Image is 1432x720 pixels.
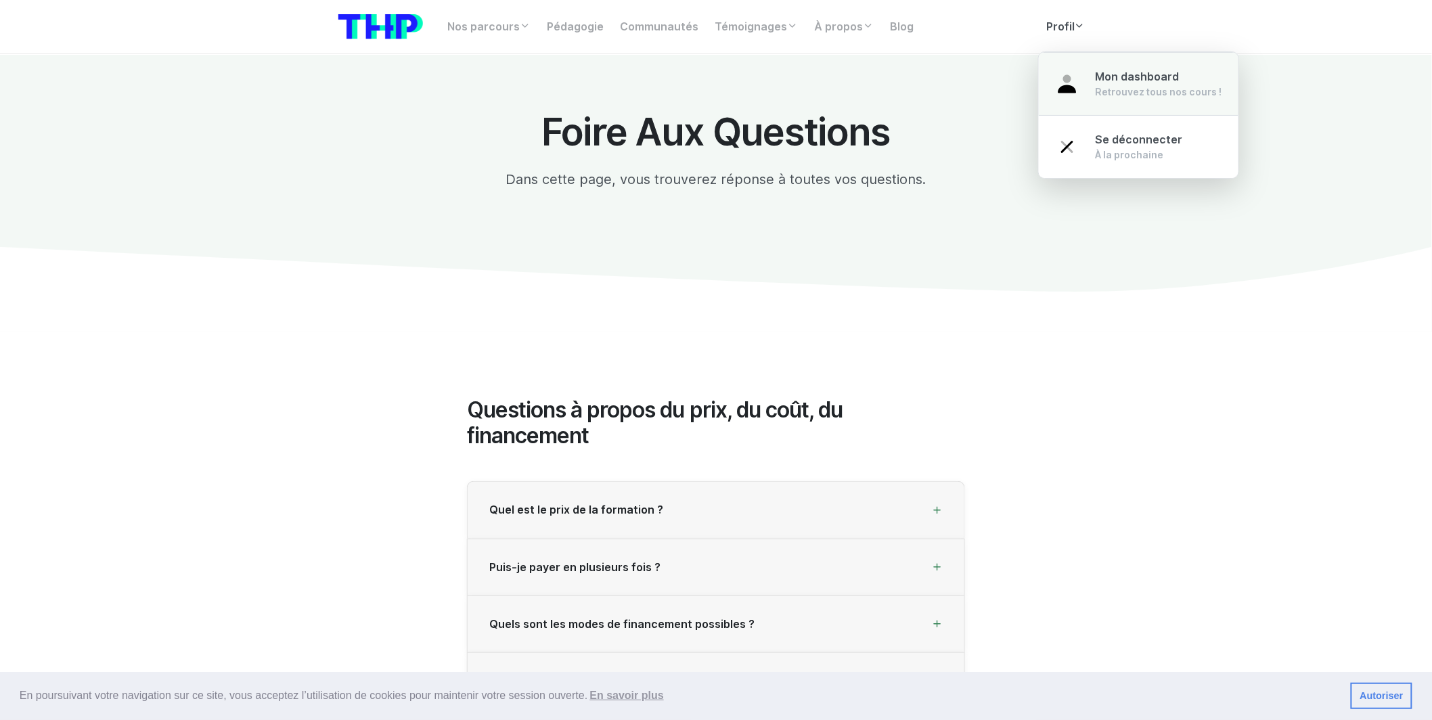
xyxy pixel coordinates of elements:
[489,503,663,516] span: Quel est le prix de la formation ?
[20,685,1340,706] span: En poursuivant votre navigation sur ce site, vous acceptez l’utilisation de cookies pour mainteni...
[1096,70,1180,83] span: Mon dashboard
[1096,148,1183,162] div: À la prochaine
[338,14,423,39] img: logo
[882,14,922,41] a: Blog
[1039,115,1238,178] a: Se déconnecter À la prochaine
[467,169,965,189] p: Dans cette page, vous trouverez réponse à toutes vos questions.
[439,14,539,41] a: Nos parcours
[1351,683,1412,710] a: dismiss cookie message
[1039,52,1238,116] a: Mon dashboard Retrouvez tous nos cours !
[1055,135,1079,159] img: close-bfa29482b68dc59ac4d1754714631d55.svg
[612,14,707,41] a: Communautés
[489,618,755,631] span: Quels sont les modes de financement possibles ?
[1096,133,1183,146] span: Se déconnecter
[1096,85,1222,99] div: Retrouvez tous nos cours !
[489,561,661,574] span: Puis-je payer en plusieurs fois ?
[467,397,965,449] h2: Questions à propos du prix, du coût, du financement
[587,685,666,706] a: learn more about cookies
[539,14,612,41] a: Pédagogie
[707,14,806,41] a: Témoignages
[1038,14,1094,41] a: Profil
[467,111,965,153] h1: Foire Aux Questions
[1055,72,1079,96] img: user-39a31b0fda3f6d0d9998f93cd6357590.svg
[806,14,882,41] a: À propos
